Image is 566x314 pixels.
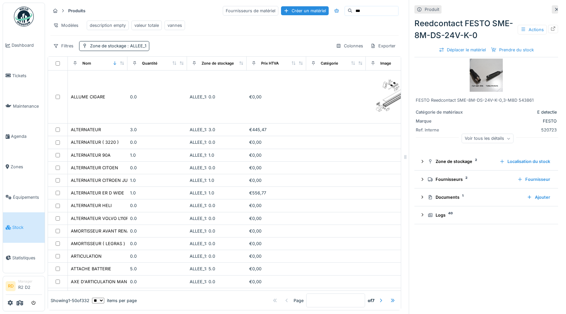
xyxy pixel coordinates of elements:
[12,255,42,261] span: Statistiques
[202,61,234,66] div: Zone de stockage
[518,25,547,34] div: Actions
[436,45,489,54] div: Déplacer le matériel
[13,194,42,200] span: Équipements
[249,266,304,272] div: €0,00
[428,194,522,200] div: Documents
[50,21,81,30] div: Modèles
[130,139,184,145] div: 0.0
[71,240,125,247] div: AMORTISSEUR ( LEGRAS )
[190,279,215,284] span: ALLEE_1: 0.0
[92,297,137,303] div: items per page
[134,22,159,28] div: valeur totale
[416,109,465,115] div: Catégorie de matériaux
[71,279,148,285] div: AXE D'ARTICULATION MANITOU 3219
[468,109,557,115] div: E detectie
[462,134,514,143] div: Voir tous les détails
[249,152,304,158] div: €0,00
[515,175,553,184] div: Fournisseur
[90,22,126,28] div: description empty
[12,224,42,231] span: Stock
[130,127,184,133] div: 3.0
[3,91,45,121] a: Maintenance
[249,165,304,171] div: €0,00
[416,127,465,133] div: Ref. interne
[71,190,124,196] div: ALTERNATEUR ER D WIDE
[3,121,45,152] a: Agenda
[130,177,184,183] div: 1.0
[51,297,89,303] div: Showing 1 - 50 of 332
[71,177,140,183] div: ALTERNATEUR CITROEN JUMPER
[71,228,155,234] div: AMORTISSEUR AVANT RENAUT MASTER
[333,41,366,51] div: Colonnes
[428,176,512,183] div: Fournisseurs
[416,97,557,103] div: FESTO Reedcontact SME-8M-DS-24V-K-0,3-M8D 543861
[71,202,112,209] div: ALTERNATEUR HELI
[416,118,465,124] div: Marque
[130,190,184,196] div: 1.0
[321,61,338,66] div: Catégorie
[3,30,45,61] a: Dashboard
[90,43,146,49] div: Zone de stockage
[249,215,304,222] div: €0,00
[249,177,304,183] div: €0,00
[470,59,503,92] img: Reedcontact FESTO SME-8M-DS-24V-K-0
[130,215,184,222] div: 0.0
[130,202,184,209] div: 0.0
[130,152,184,158] div: 1.0
[249,228,304,234] div: €0,00
[190,178,214,183] span: ALLEE_1: 1.0
[142,61,158,66] div: Quantité
[489,45,537,54] div: Prendre du stock
[71,94,105,100] div: ALLUME CIGARE
[249,94,304,100] div: €0,00
[130,94,184,100] div: 0.0
[428,158,494,165] div: Zone de stockage
[71,152,111,158] div: ALTERNATEUR 90A
[249,279,304,285] div: €0,00
[12,73,42,79] span: Tickets
[18,279,42,293] li: R2 D2
[71,215,129,222] div: ALTERNATEUR VOLVO L110F
[3,61,45,91] a: Tickets
[130,165,184,171] div: 0.0
[190,216,215,221] span: ALLEE_1: 0.0
[417,173,555,185] summary: Fournisseurs2Fournisseur
[130,279,184,285] div: 0.0
[71,139,119,145] div: ALTERNATEUR ( 3220 )
[50,41,76,51] div: Filtres
[11,133,42,139] span: Agenda
[468,118,557,124] div: FESTO
[425,6,439,13] div: Produit
[71,127,101,133] div: ALTERNATEUR
[223,6,278,16] div: Fournisseurs de matériel
[190,190,214,195] span: ALLEE_1: 1.0
[190,127,215,132] span: ALLEE_1: 3.0
[71,266,111,272] div: ATTACHE BATTERIE
[190,229,215,234] span: ALLEE_1: 0.0
[417,209,555,221] summary: Logs40
[249,139,304,145] div: €0,00
[11,164,42,170] span: Zones
[167,22,182,28] div: vannes
[249,190,304,196] div: €556,77
[71,165,118,171] div: ALTERNATEUR CITOEN
[190,254,215,259] span: ALLEE_1: 0.0
[497,157,553,166] div: Localisation du stock
[190,94,215,99] span: ALLEE_1: 0.0
[3,243,45,273] a: Statistiques
[3,152,45,182] a: Zones
[130,253,184,259] div: 0.0
[12,42,42,48] span: Dashboard
[190,266,215,271] span: ALLEE_1: 5.0
[367,41,399,51] div: Exporter
[14,7,34,26] img: Badge_color-CXgf-gQk.svg
[414,18,558,41] div: Reedcontact FESTO SME-8M-DS-24V-K-0
[417,191,555,203] summary: Documents1Ajouter
[380,61,391,66] div: Image
[82,61,91,66] div: Nom
[368,297,374,303] strong: of 7
[71,253,102,259] div: ARTICULATION
[294,297,304,303] div: Page
[249,240,304,247] div: €0,00
[468,127,557,133] div: 520723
